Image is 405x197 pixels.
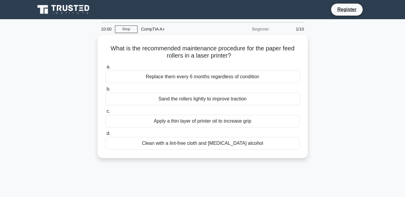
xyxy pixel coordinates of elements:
h5: What is the recommended maintenance procedure for the paper feed rollers in a laser printer? [105,45,301,60]
span: a. [107,64,110,69]
div: 1/10 [273,23,308,35]
span: c. [107,109,110,114]
div: Sand the rollers lightly to improve traction [105,93,300,105]
a: Stop [115,25,138,33]
div: CompTIA A+ [138,23,220,35]
div: Replace them every 6 months regardless of condition [105,70,300,83]
div: Beginner [220,23,273,35]
span: d. [107,131,110,136]
div: Clean with a lint-free cloth and [MEDICAL_DATA] alcohol [105,137,300,150]
a: Register [334,6,360,13]
div: 10:00 [98,23,115,35]
span: b. [107,86,110,91]
div: Apply a thin layer of printer oil to increase grip [105,115,300,127]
